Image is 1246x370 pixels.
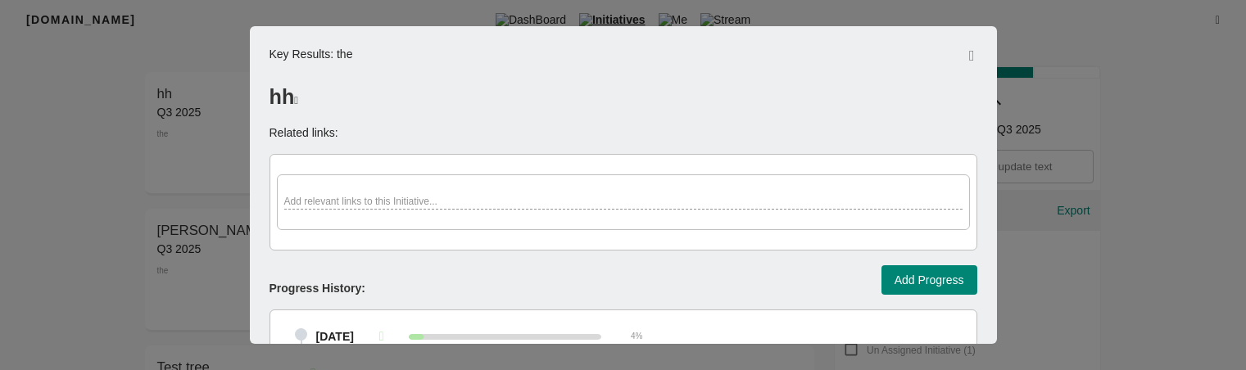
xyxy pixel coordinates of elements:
span: Key Result s: [270,47,353,61]
div: Add relevant links to this Initiative... [284,195,963,210]
div: hh [270,65,977,111]
span: Add Progress [895,270,964,291]
p: Progress history: [270,264,369,296]
button: Add Progress [881,265,977,296]
span: Related links: [270,126,338,139]
span: [DATE] [316,328,354,345]
span: the [333,47,352,61]
span: 4 % [631,331,642,342]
